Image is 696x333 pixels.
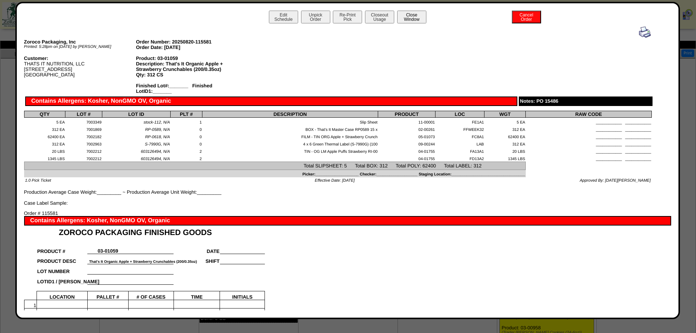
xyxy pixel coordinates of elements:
[397,11,426,23] button: CloseWindow
[141,157,170,161] span: 603126494, N/A
[174,254,220,264] td: SHIFT
[37,244,88,254] td: PRODUCT #
[37,226,265,237] td: ZOROCO PACKAGING FINISHED GOODS
[378,132,436,140] td: 05-01073
[102,111,170,118] th: LOT ID
[25,97,518,106] div: Contains Allergens: Kosher, NonGMO OV, Organic
[136,56,248,61] div: Product: 03-01059
[37,274,88,284] td: LOTID1 / [PERSON_NAME]
[24,147,65,154] td: 20 LBS
[436,125,484,132] td: FFWEEK32
[65,118,102,125] td: 7003349
[484,147,526,154] td: 20 LBS
[65,147,102,154] td: 7002212
[136,83,248,94] div: Finished Lot#:_______ Finished LotID1:_______
[37,254,88,264] td: PRODUCT DESC
[174,291,220,300] td: TIME
[170,111,202,118] th: PLT #
[484,140,526,147] td: 312 EA
[145,142,170,147] span: S-7990G, N/A
[24,170,526,177] td: Picker:____________________ Checker:___________________ Staging Location:________________________...
[170,147,202,154] td: 2
[202,111,378,118] th: DESCRIPTION
[484,154,526,162] td: 1345 LBS
[24,309,37,317] td: 2
[25,178,51,183] span: 1.0 Pick Ticket
[484,125,526,132] td: 312 EA
[24,26,652,206] div: Production Average Case Weight:_________ ~ Production Average Unit Weight:_________ Case Label Sa...
[436,132,484,140] td: FC8A1
[24,300,37,309] td: 1
[145,128,170,132] span: RP-0589, N/A
[24,56,136,77] div: THATS IT NUTRITION, LLC [STREET_ADDRESS] [GEOGRAPHIC_DATA]
[170,140,202,147] td: 0
[202,118,378,125] td: Slip Sheet
[220,291,265,300] td: INITIALS
[65,111,102,118] th: LOT #
[24,118,65,125] td: 5 EA
[365,11,394,23] button: CloseoutUsage
[144,120,170,125] span: stock-112, N/A
[378,147,436,154] td: 04-01755
[526,147,652,154] td: ____________ ____________
[128,291,174,300] td: # OF CASES
[333,11,362,23] button: Re-PrintPick
[136,72,248,77] div: Qty: 312 CS
[526,111,652,118] th: RAW CODE
[65,140,102,147] td: 7002963
[512,11,541,23] button: CancelOrder
[202,132,378,140] td: FILM - TIN ORG Apple + Strawberry Crunch
[436,118,484,125] td: FE1A1
[65,132,102,140] td: 7002182
[24,132,65,140] td: 62400 EA
[484,132,526,140] td: 62400 EA
[378,118,436,125] td: 11-00001
[378,140,436,147] td: 09-00244
[24,39,136,45] div: Zoroco Packaging, Inc
[436,154,484,162] td: FD13A2
[301,11,330,23] button: UnpickOrder
[436,140,484,147] td: LAB
[170,154,202,162] td: 2
[526,140,652,147] td: ____________ ____________
[24,125,65,132] td: 312 EA
[202,125,378,132] td: BOX - That's It Master Case RP0589 15 x
[378,154,436,162] td: 04-01755
[174,244,220,254] td: DATE
[87,244,128,254] td: 03-01059
[202,140,378,147] td: 4 x 6 Green Thermal Label (S-7990G) (100
[519,97,653,106] div: Notes: PO 15486
[65,125,102,132] td: 7001869
[37,291,88,300] td: LOCATION
[65,154,102,162] td: 7002212
[436,111,484,118] th: LOC
[24,154,65,162] td: 1345 LBS
[24,216,672,226] div: Contains Allergens: Kosher, NonGMO OV, Organic
[145,135,170,139] span: RP-0618, N/A
[170,118,202,125] td: 1
[136,61,248,72] div: Description: That's It Organic Apple + Strawberry Crunchables (200/0.35oz)
[202,147,378,154] td: TIN - OG LM Apple Puffs Strawberry RI-00
[436,147,484,154] td: FA13A1
[526,132,652,140] td: ____________ ____________
[24,45,136,49] div: Printed: 5:28pm on [DATE] by [PERSON_NAME]
[170,132,202,140] td: 0
[484,118,526,125] td: 5 EA
[89,260,197,264] font: That's It Organic Apple + Strawberry Crunchables (200/0.35oz)
[526,118,652,125] td: ____________ ____________
[170,125,202,132] td: 0
[37,264,88,274] td: LOT NUMBER
[378,125,436,132] td: 02-00261
[526,154,652,162] td: ____________ ____________
[396,16,427,22] a: CloseWindow
[87,291,128,300] td: PALLET #
[24,56,136,61] div: Customer:
[24,162,526,170] td: Total SLIPSHEET: 5 Total BOX: 312 Total POLY: 62400 Total LABEL: 312
[378,111,436,118] th: PRODUCT
[526,125,652,132] td: ____________ ____________
[141,150,170,154] span: 603126494, N/A
[484,111,526,118] th: WGT
[24,140,65,147] td: 312 EA
[639,26,651,38] img: print.gif
[24,111,65,118] th: QTY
